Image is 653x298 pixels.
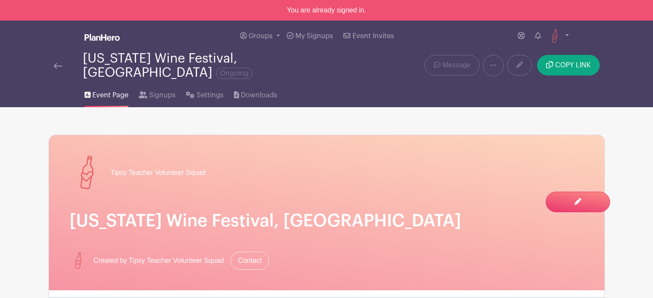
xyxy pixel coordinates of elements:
[249,33,273,39] span: Groups
[352,33,394,39] span: Event Invites
[241,90,277,100] span: Downloads
[92,90,128,100] span: Event Page
[216,68,252,79] span: Ongoing
[234,80,277,107] a: Downloads
[237,21,283,51] a: Groups
[340,21,397,51] a: Event Invites
[70,156,104,190] img: square%20logo.png
[85,34,120,41] img: logo_white-6c42ec7e38ccf1d336a20a19083b03d10ae64f83f12c07503d8b9e83406b4c7d.svg
[555,62,591,69] span: COPY LINK
[70,252,87,269] img: square%20logo.png
[283,21,337,51] a: My Signups
[425,55,479,75] a: Message
[295,33,333,39] span: My Signups
[111,168,206,178] span: Tipsy Teacher Volunteer Squad
[537,55,599,75] button: COPY LINK
[139,80,176,107] a: Signups
[54,63,62,69] img: back-arrow-29a5d9b10d5bd6ae65dc969a981735edf675c4d7a1fe02e03b50dbd4ba3cdb55.svg
[231,252,269,270] a: Contact
[197,90,224,100] span: Settings
[83,51,361,80] div: [US_STATE] Wine Festival, [GEOGRAPHIC_DATA]
[85,80,128,107] a: Event Page
[70,211,584,231] h1: [US_STATE] Wine Festival, [GEOGRAPHIC_DATA]
[443,60,471,70] span: Message
[548,29,562,43] img: square%20logo.png
[94,256,224,266] span: Created by Tipsy Teacher Volunteer Squad
[186,80,223,107] a: Settings
[149,90,176,100] span: Signups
